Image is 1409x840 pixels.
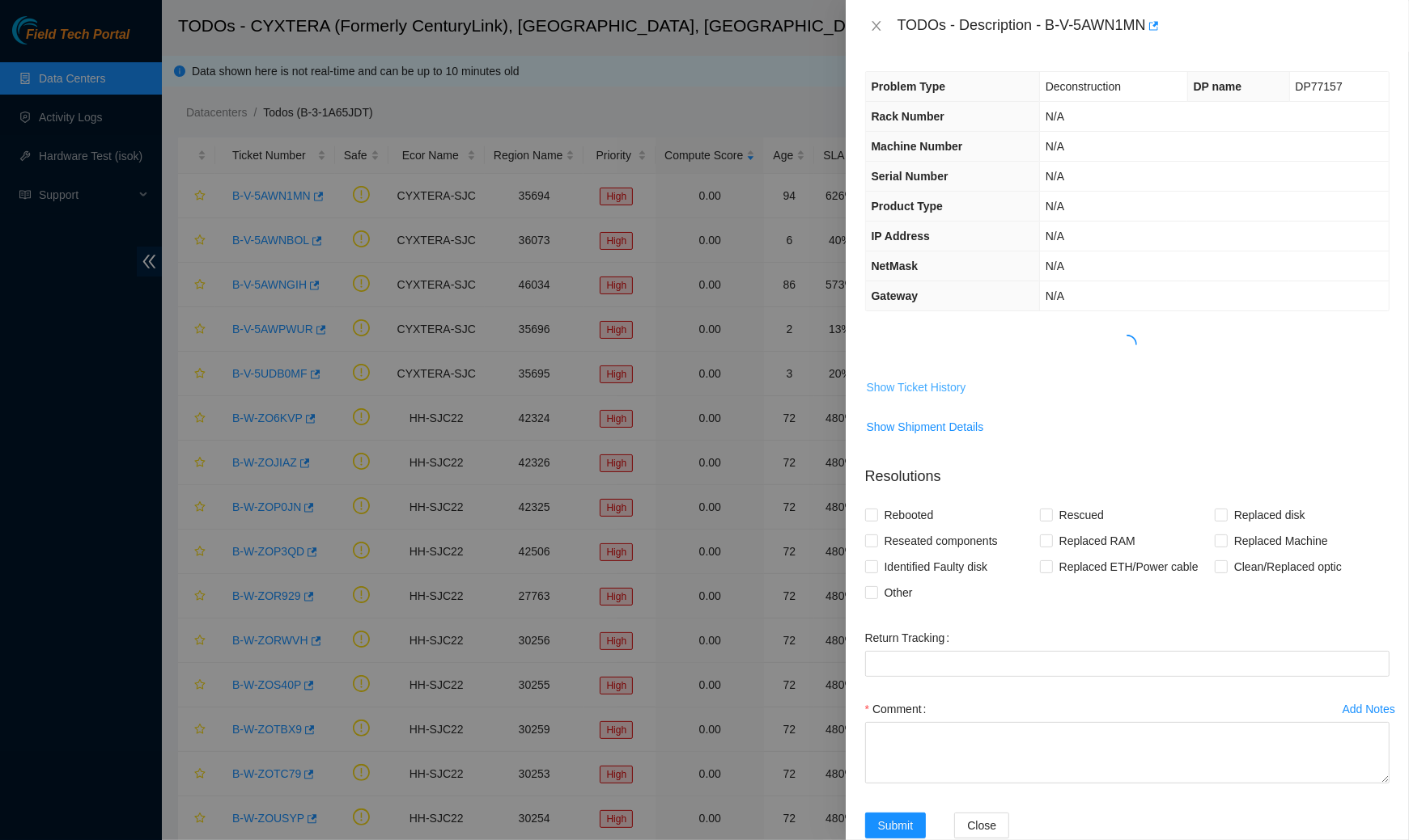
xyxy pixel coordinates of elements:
span: Replaced RAM [1053,528,1142,554]
div: Add Notes [1343,703,1395,715]
span: Problem Type [872,80,946,93]
button: Submit [865,813,927,838]
span: Reseated components [878,528,1004,554]
span: DP name [1194,80,1242,93]
span: Rescued [1053,502,1110,528]
button: Show Shipment Details [866,414,985,440]
span: Replaced ETH/Power cable [1053,554,1205,580]
textarea: Comment [865,722,1390,783]
span: Close [967,817,996,834]
span: N/A [1046,110,1064,123]
label: Comment [865,696,933,722]
input: Return Tracking [865,651,1390,677]
span: N/A [1046,140,1064,153]
span: Identified Faulty disk [878,554,995,580]
span: Deconstruction [1046,80,1121,93]
span: Clean/Replaced optic [1228,554,1348,580]
button: Close [865,19,888,34]
label: Return Tracking [865,625,957,651]
span: Other [878,580,919,606]
button: Add Notes [1342,696,1396,722]
p: Resolutions [865,453,1390,488]
span: N/A [1046,200,1064,213]
span: Machine Number [872,140,963,153]
span: close [870,19,883,32]
button: Close [954,813,1009,838]
span: N/A [1046,289,1064,302]
span: N/A [1046,230,1064,243]
span: Rack Number [872,110,944,123]
div: TODOs - Description - B-V-5AWN1MN [898,13,1390,39]
span: IP Address [872,230,930,243]
span: loading [1114,331,1140,358]
span: DP77157 [1296,80,1343,93]
span: Replaced Machine [1228,528,1335,554]
span: Rebooted [878,502,940,528]
span: N/A [1046,260,1064,272]
span: Replaced disk [1228,502,1312,528]
span: N/A [1046,170,1064,183]
span: Show Shipment Details [867,418,984,436]
span: NetMask [872,260,919,272]
span: Submit [878,817,914,834]
span: Gateway [872,289,919,302]
span: Product Type [872,200,943,213]
span: Show Ticket History [867,378,966,396]
span: Serial Number [872,170,949,183]
button: Show Ticket History [866,374,967,400]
